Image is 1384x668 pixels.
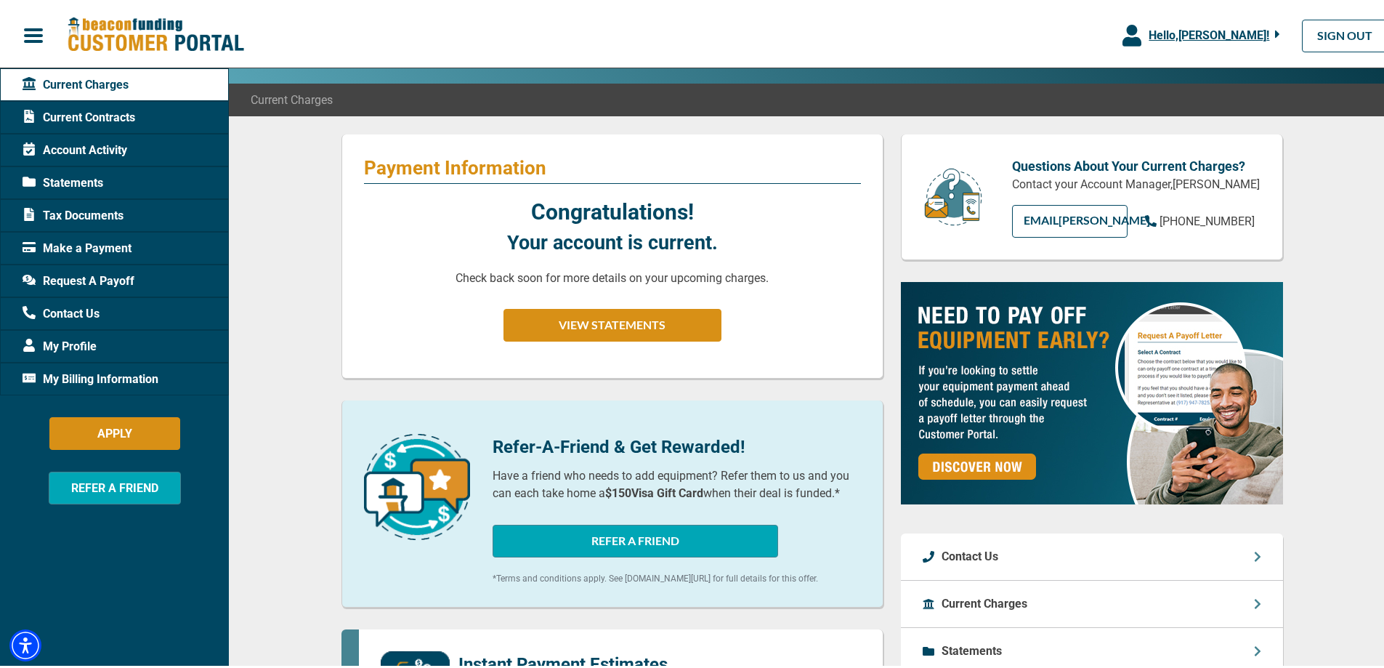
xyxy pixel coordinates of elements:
[1160,212,1255,225] span: [PHONE_NUMBER]
[23,237,131,254] span: Make a Payment
[23,172,103,189] span: Statements
[1149,25,1269,39] span: Hello, [PERSON_NAME] !
[23,106,135,124] span: Current Contracts
[942,640,1002,657] p: Statements
[23,139,127,156] span: Account Activity
[456,267,769,284] p: Check back soon for more details on your upcoming charges.
[9,627,41,659] div: Accessibility Menu
[507,225,718,255] p: Your account is current.
[493,431,861,457] p: Refer-A-Friend & Get Rewarded!
[942,545,998,563] p: Contact Us
[67,14,244,51] img: Beacon Funding Customer Portal Logo
[364,153,861,177] p: Payment Information
[49,469,181,502] button: REFER A FRIEND
[23,204,124,222] span: Tax Documents
[942,592,1027,610] p: Current Charges
[503,306,721,339] button: VIEW STATEMENTS
[1145,210,1255,228] a: [PHONE_NUMBER]
[1012,202,1128,235] a: EMAIL[PERSON_NAME]
[23,368,158,385] span: My Billing Information
[23,73,129,91] span: Current Charges
[23,335,97,353] span: My Profile
[1012,153,1260,173] p: Questions About Your Current Charges?
[493,569,861,582] p: *Terms and conditions apply. See [DOMAIN_NAME][URL] for full details for this offer.
[493,464,861,499] p: Have a friend who needs to add equipment? Refer them to us and you can each take home a when thei...
[605,483,703,497] b: $150 Visa Gift Card
[364,431,470,537] img: refer-a-friend-icon.png
[23,302,100,320] span: Contact Us
[49,414,180,447] button: APPLY
[920,164,986,225] img: customer-service.png
[1012,173,1260,190] p: Contact your Account Manager, [PERSON_NAME]
[901,279,1283,502] img: payoff-ad-px.jpg
[23,270,134,287] span: Request A Payoff
[531,193,694,225] p: Congratulations!
[251,89,333,106] span: Current Charges
[493,522,778,555] button: REFER A FRIEND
